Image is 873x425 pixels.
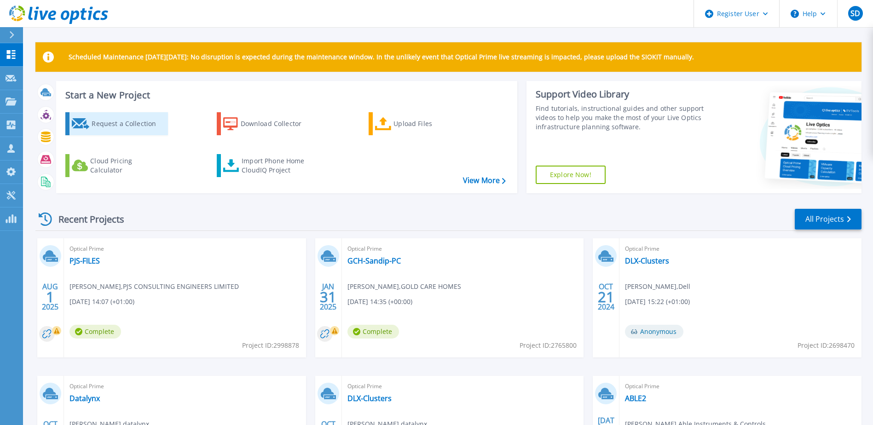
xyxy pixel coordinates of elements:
a: Request a Collection [65,112,168,135]
div: OCT 2024 [597,280,615,314]
div: Support Video Library [536,88,706,100]
h3: Start a New Project [65,90,505,100]
span: Optical Prime [347,244,578,254]
span: Complete [69,325,121,339]
span: Optical Prime [625,381,856,391]
span: Optical Prime [69,381,301,391]
div: Find tutorials, instructional guides and other support videos to help you make the most of your L... [536,104,706,132]
a: Download Collector [217,112,319,135]
a: Upload Files [369,112,471,135]
div: Download Collector [241,115,314,133]
span: 31 [320,293,336,301]
div: Cloud Pricing Calculator [90,156,164,175]
a: Cloud Pricing Calculator [65,154,168,177]
span: Project ID: 2698470 [798,340,855,350]
a: Explore Now! [536,166,606,184]
div: Import Phone Home CloudIQ Project [242,156,313,175]
span: Anonymous [625,325,683,339]
a: View More [463,176,506,185]
a: Datalynx [69,394,100,403]
p: Scheduled Maintenance [DATE][DATE]: No disruption is expected during the maintenance window. In t... [69,53,694,61]
span: Complete [347,325,399,339]
a: PJS-FILES [69,256,100,265]
a: DLX-Clusters [347,394,392,403]
div: JAN 2025 [319,280,337,314]
span: [PERSON_NAME] , GOLD CARE HOMES [347,281,461,292]
div: Recent Projects [35,208,137,230]
span: Project ID: 2998878 [242,340,299,350]
span: [DATE] 15:22 (+01:00) [625,297,690,307]
span: [DATE] 14:07 (+01:00) [69,297,134,307]
span: Optical Prime [347,381,578,391]
span: [PERSON_NAME] , PJS CONSULTING ENGINEERS LIMITED [69,281,239,292]
div: Upload Files [393,115,467,133]
span: SD [850,10,860,17]
div: Request a Collection [92,115,165,133]
span: 21 [598,293,614,301]
span: Optical Prime [69,244,301,254]
a: GCH-Sandip-PC [347,256,401,265]
span: [PERSON_NAME] , Dell [625,281,690,292]
a: All Projects [795,209,861,230]
a: ABLE2 [625,394,646,403]
span: [DATE] 14:35 (+00:00) [347,297,412,307]
span: 1 [46,293,54,301]
span: Optical Prime [625,244,856,254]
a: DLX-Clusters [625,256,669,265]
div: AUG 2025 [41,280,59,314]
span: Project ID: 2765800 [520,340,577,350]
